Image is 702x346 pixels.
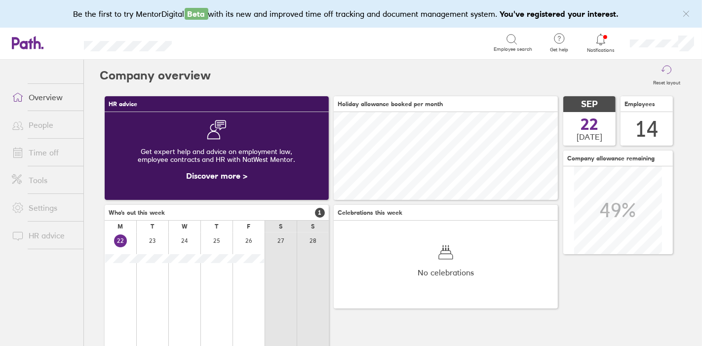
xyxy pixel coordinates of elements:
[74,8,629,20] div: Be the first to try MentorDigital with its new and improved time off tracking and document manage...
[100,60,211,91] h2: Company overview
[647,77,686,86] label: Reset layout
[494,46,532,52] span: Employee search
[312,223,315,230] div: S
[186,171,247,181] a: Discover more >
[109,101,137,108] span: HR advice
[185,8,208,20] span: Beta
[581,99,598,110] span: SEP
[215,223,219,230] div: T
[4,87,83,107] a: Overview
[543,47,575,53] span: Get help
[647,60,686,91] button: Reset layout
[338,101,443,108] span: Holiday allowance booked per month
[4,143,83,162] a: Time off
[567,155,655,162] span: Company allowance remaining
[151,223,155,230] div: T
[585,47,617,53] span: Notifications
[4,170,83,190] a: Tools
[182,223,188,230] div: W
[4,115,83,135] a: People
[338,209,402,216] span: Celebrations this week
[4,226,83,245] a: HR advice
[581,116,598,132] span: 22
[118,223,123,230] div: M
[315,208,325,218] span: 1
[577,132,602,141] span: [DATE]
[585,33,617,53] a: Notifications
[247,223,251,230] div: F
[113,140,321,171] div: Get expert help and advice on employment law, employee contracts and HR with NatWest Mentor.
[109,209,165,216] span: Who's out this week
[279,223,283,230] div: S
[500,9,619,19] b: You've registered your interest.
[624,101,655,108] span: Employees
[418,268,474,277] span: No celebrations
[198,38,224,47] div: Search
[4,198,83,218] a: Settings
[635,116,659,142] div: 14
